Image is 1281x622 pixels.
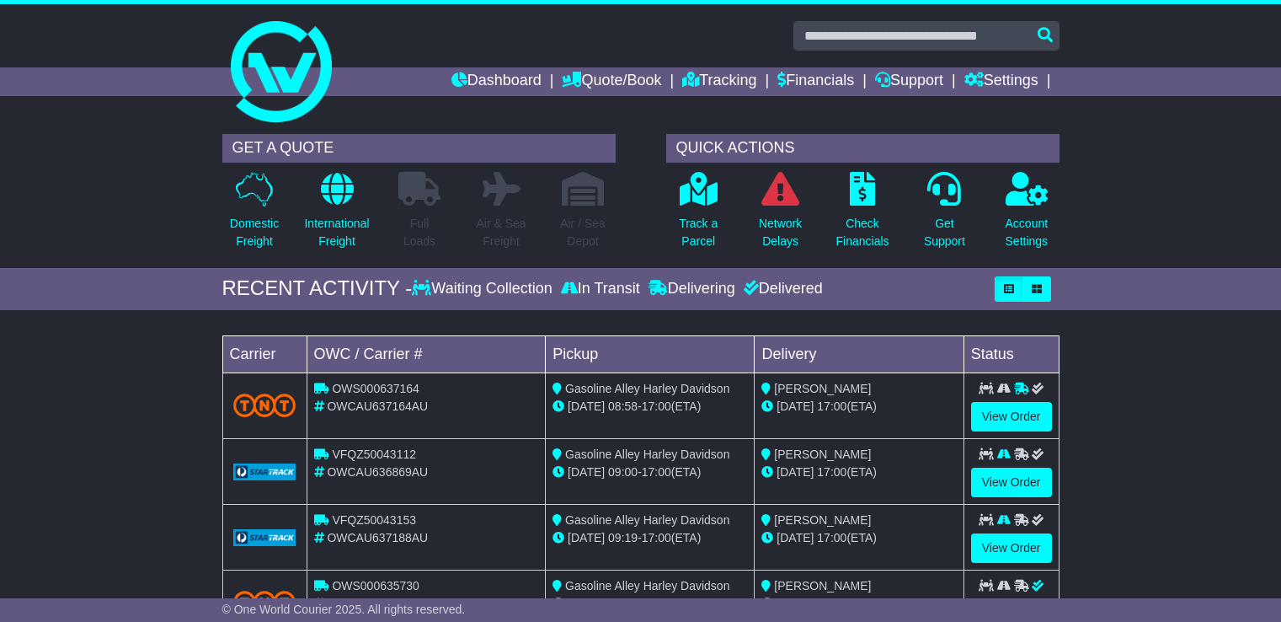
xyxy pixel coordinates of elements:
[642,597,671,610] span: 17:00
[560,215,606,250] p: Air / Sea Depot
[761,464,956,481] div: (ETA)
[817,465,846,479] span: 17:00
[971,402,1052,432] a: View Order
[761,398,956,416] div: (ETA)
[332,448,416,461] span: VFQZ50043112
[642,531,671,544] span: 17:00
[777,597,814,610] span: [DATE]
[565,513,729,527] span: Gasoline Alley Harley Davidson
[608,399,638,413] span: 08:58
[222,276,413,301] div: RECENT ACTIVITY -
[608,597,638,610] span: 11:36
[557,280,644,298] div: In Transit
[552,595,747,613] div: - (ETA)
[304,215,369,250] p: International Freight
[817,399,846,413] span: 17:00
[963,335,1059,373] td: Status
[836,215,889,250] p: Check Financials
[755,335,963,373] td: Delivery
[222,335,307,373] td: Carrier
[565,579,729,593] span: Gasoline Alley Harley Davidson
[327,597,428,610] span: OWCAU635730AU
[233,591,296,614] img: TNT_Domestic.png
[1006,215,1049,250] p: Account Settings
[451,67,542,96] a: Dashboard
[332,579,419,593] span: OWS000635730
[307,335,546,373] td: OWC / Carrier #
[327,531,428,544] span: OWCAU637188AU
[1005,171,1049,260] a: AccountSettings
[971,534,1052,563] a: View Order
[777,67,854,96] a: Financials
[568,597,605,610] span: [DATE]
[817,597,846,610] span: 17:00
[552,398,747,416] div: - (ETA)
[303,171,370,260] a: InternationalFreight
[777,465,814,479] span: [DATE]
[679,215,718,250] p: Track a Parcel
[642,465,671,479] span: 17:00
[562,67,661,96] a: Quote/Book
[412,280,556,298] div: Waiting Collection
[332,513,416,527] span: VFQZ50043153
[759,215,802,250] p: Network Delays
[565,382,729,395] span: Gasoline Alley Harley Davidson
[229,171,280,260] a: DomesticFreight
[233,529,296,546] img: GetCarrierServiceLogo
[546,335,755,373] td: Pickup
[678,171,718,260] a: Track aParcel
[644,280,739,298] div: Delivering
[835,171,890,260] a: CheckFinancials
[565,448,729,461] span: Gasoline Alley Harley Davidson
[682,67,756,96] a: Tracking
[552,529,747,547] div: - (ETA)
[476,215,526,250] p: Air & Sea Freight
[608,531,638,544] span: 09:19
[233,464,296,480] img: GetCarrierServiceLogo
[739,280,823,298] div: Delivered
[774,513,871,527] span: [PERSON_NAME]
[761,529,956,547] div: (ETA)
[568,465,605,479] span: [DATE]
[923,171,966,260] a: GetSupport
[971,468,1052,497] a: View Order
[233,394,296,416] img: TNT_Domestic.png
[875,67,943,96] a: Support
[327,465,428,479] span: OWCAU636869AU
[230,215,279,250] p: Domestic Freight
[774,579,871,593] span: [PERSON_NAME]
[552,464,747,481] div: - (ETA)
[774,382,871,395] span: [PERSON_NAME]
[774,448,871,461] span: [PERSON_NAME]
[817,531,846,544] span: 17:00
[761,595,956,613] div: (ETA)
[964,67,1038,96] a: Settings
[222,134,616,163] div: GET A QUOTE
[568,399,605,413] span: [DATE]
[568,531,605,544] span: [DATE]
[332,382,419,395] span: OWS000637164
[642,399,671,413] span: 17:00
[758,171,803,260] a: NetworkDelays
[327,399,428,413] span: OWCAU637164AU
[777,531,814,544] span: [DATE]
[398,215,440,250] p: Full Loads
[608,465,638,479] span: 09:00
[666,134,1059,163] div: QUICK ACTIONS
[777,399,814,413] span: [DATE]
[222,603,466,616] span: © One World Courier 2025. All rights reserved.
[924,215,965,250] p: Get Support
